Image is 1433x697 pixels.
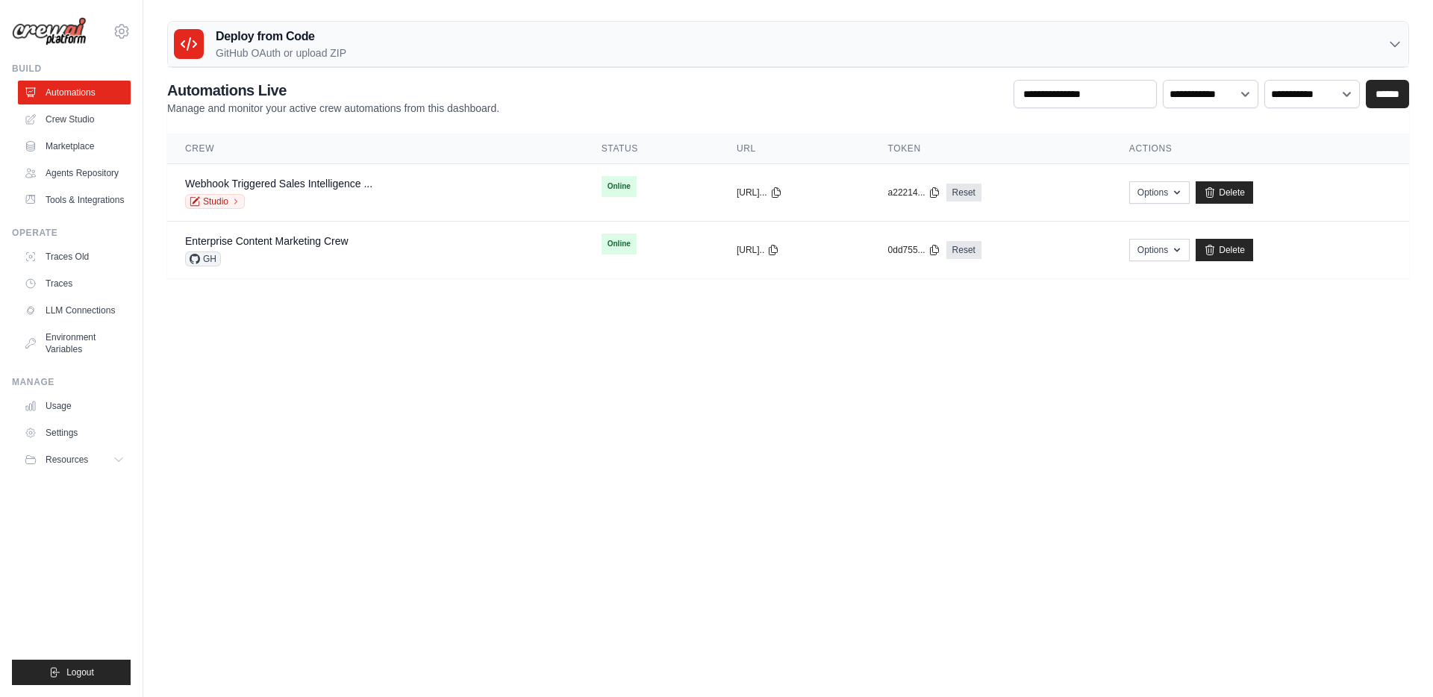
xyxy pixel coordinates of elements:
[12,660,131,685] button: Logout
[167,80,499,101] h2: Automations Live
[602,234,637,254] span: Online
[18,188,131,212] a: Tools & Integrations
[216,46,346,60] p: GitHub OAuth or upload ZIP
[18,394,131,418] a: Usage
[12,376,131,388] div: Manage
[584,134,719,164] th: Status
[946,184,981,201] a: Reset
[18,161,131,185] a: Agents Repository
[185,178,372,190] a: Webhook Triggered Sales Intelligence ...
[946,241,981,259] a: Reset
[46,454,88,466] span: Resources
[1196,181,1253,204] a: Delete
[870,134,1111,164] th: Token
[602,176,637,197] span: Online
[1196,239,1253,261] a: Delete
[185,235,349,247] a: Enterprise Content Marketing Crew
[12,63,131,75] div: Build
[216,28,346,46] h3: Deploy from Code
[1129,239,1190,261] button: Options
[18,448,131,472] button: Resources
[185,194,245,209] a: Studio
[18,81,131,104] a: Automations
[18,325,131,361] a: Environment Variables
[18,134,131,158] a: Marketplace
[18,107,131,131] a: Crew Studio
[719,134,870,164] th: URL
[18,272,131,296] a: Traces
[167,101,499,116] p: Manage and monitor your active crew automations from this dashboard.
[888,187,940,199] button: a22214...
[888,244,940,256] button: 0dd755...
[18,245,131,269] a: Traces Old
[12,227,131,239] div: Operate
[185,251,221,266] span: GH
[1111,134,1409,164] th: Actions
[167,134,584,164] th: Crew
[18,421,131,445] a: Settings
[66,666,94,678] span: Logout
[1129,181,1190,204] button: Options
[18,299,131,322] a: LLM Connections
[12,17,87,46] img: Logo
